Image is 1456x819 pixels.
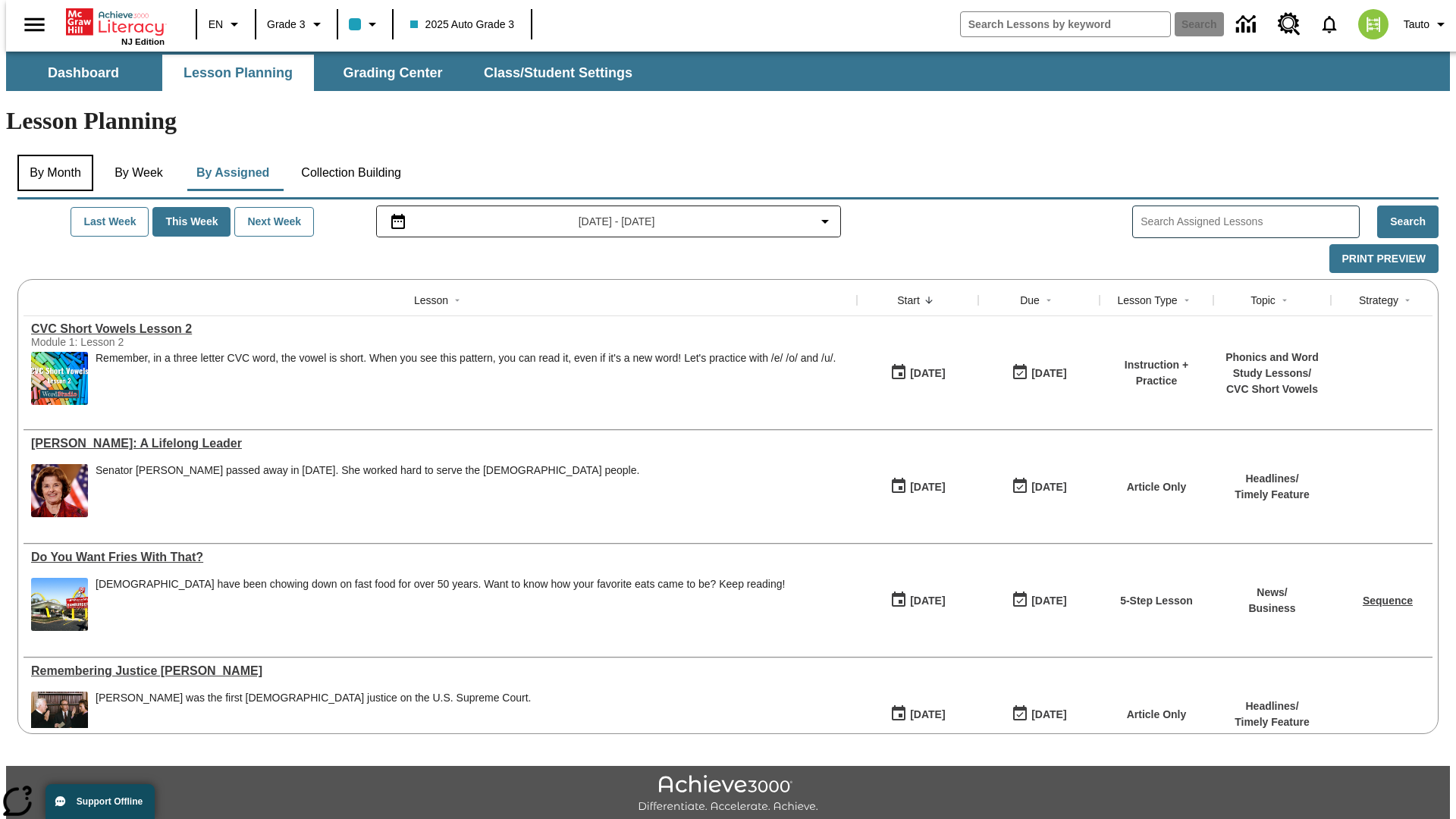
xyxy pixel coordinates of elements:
button: 09/18/25: Last day the lesson can be accessed [1006,700,1072,729]
div: Home [66,5,165,46]
p: News / [1248,585,1295,601]
a: Remembering Justice O'Connor, Lessons [31,664,849,678]
button: By Month [17,155,93,191]
span: Grading Center [343,64,442,82]
button: By Assigned [184,155,281,191]
span: Class/Student Settings [484,64,632,82]
button: Search [1377,206,1439,238]
span: 2025 Auto Grade 3 [410,17,515,33]
div: Senator [PERSON_NAME] passed away in [DATE]. She worked hard to serve the [DEMOGRAPHIC_DATA] people. [96,464,639,477]
button: Class/Student Settings [472,55,645,91]
div: CVC Short Vowels Lesson 2 [31,322,849,336]
a: CVC Short Vowels Lesson 2, Lessons [31,322,849,336]
div: [DEMOGRAPHIC_DATA] have been chowing down on fast food for over 50 years. Want to know how your f... [96,578,785,591]
button: Support Offline [45,784,155,819]
button: Sort [920,291,938,309]
button: 09/18/25: Last day the lesson can be accessed [1006,359,1072,388]
button: 09/18/25: Last day the lesson can be accessed [1006,472,1072,501]
button: Language: EN, Select a language [202,11,250,38]
div: [DATE] [1031,591,1066,610]
a: Sequence [1363,595,1413,607]
svg: Collapse Date Range Filter [816,212,834,231]
span: Support Offline [77,796,143,807]
span: EN [209,17,223,33]
span: Dashboard [48,64,119,82]
input: search field [961,12,1170,36]
p: Article Only [1127,707,1187,723]
div: Remembering Justice O'Connor [31,664,849,678]
p: Timely Feature [1235,714,1310,730]
a: Resource Center, Will open in new tab [1269,4,1310,45]
div: Module 1: Lesson 2 [31,336,259,348]
button: Next Week [234,207,314,237]
div: [DATE] [1031,705,1066,724]
p: Phonics and Word Study Lessons / [1221,350,1323,381]
img: Chief Justice Warren Burger, wearing a black robe, holds up his right hand and faces Sandra Day O... [31,692,88,745]
div: [DATE] [910,705,945,724]
div: SubNavbar [6,52,1450,91]
div: SubNavbar [6,55,646,91]
p: CVC Short Vowels [1221,381,1323,397]
button: Open side menu [12,2,57,47]
div: Dianne Feinstein: A Lifelong Leader [31,437,849,450]
div: [DATE] [910,591,945,610]
button: Sort [1178,291,1196,309]
div: [DATE] [910,478,945,497]
p: Remember, in a three letter CVC word, the vowel is short. When you see this pattern, you can read... [96,352,836,365]
button: Select a new avatar [1349,5,1398,44]
p: Instruction + Practice [1107,357,1206,389]
button: Sort [1276,291,1294,309]
button: Lesson Planning [162,55,314,91]
div: Due [1020,293,1040,308]
div: Start [897,293,920,308]
a: Notifications [1310,5,1349,44]
span: Lesson Planning [184,64,293,82]
button: Sort [1398,291,1417,309]
span: NJ Edition [121,37,165,46]
div: Senator Dianne Feinstein passed away in September 2023. She worked hard to serve the American peo... [96,464,639,517]
button: Class color is light blue. Change class color [343,11,388,38]
img: Senator Dianne Feinstein of California smiles with the U.S. flag behind her. [31,464,88,517]
div: Remember, in a three letter CVC word, the vowel is short. When you see this pattern, you can read... [96,352,836,405]
div: Lesson Type [1117,293,1177,308]
button: Grade: Grade 3, Select a grade [261,11,332,38]
div: [PERSON_NAME] was the first [DEMOGRAPHIC_DATA] justice on the U.S. Supreme Court. [96,692,531,704]
button: Sort [1040,291,1058,309]
div: [DATE] [1031,478,1066,497]
button: Dashboard [8,55,159,91]
p: Headlines / [1235,698,1310,714]
button: Select the date range menu item [383,212,835,231]
button: Print Preview [1329,244,1439,274]
button: Collection Building [289,155,413,191]
div: Topic [1250,293,1276,308]
button: 09/18/25: First time the lesson was available [885,359,950,388]
img: Achieve3000 Differentiate Accelerate Achieve [638,775,818,814]
img: One of the first McDonald's stores, with the iconic red sign and golden arches. [31,578,88,631]
a: Home [66,7,165,37]
button: By Week [101,155,177,191]
button: Grading Center [317,55,469,91]
button: 09/18/25: First time the lesson was available [885,586,950,615]
h1: Lesson Planning [6,107,1450,135]
img: CVC Short Vowels Lesson 2. [31,352,88,405]
p: Headlines / [1235,471,1310,487]
button: 09/18/25: Last day the lesson can be accessed [1006,586,1072,615]
p: Article Only [1127,479,1187,495]
div: [DATE] [1031,364,1066,383]
div: Strategy [1359,293,1398,308]
p: Timely Feature [1235,487,1310,503]
button: Last Week [71,207,149,237]
span: Tauto [1404,17,1429,33]
span: Americans have been chowing down on fast food for over 50 years. Want to know how your favorite e... [96,578,785,631]
div: [DATE] [910,364,945,383]
div: Sandra Day O'Connor was the first female justice on the U.S. Supreme Court. [96,692,531,745]
span: [DATE] - [DATE] [579,214,655,230]
img: avatar image [1358,9,1389,39]
button: This Week [152,207,231,237]
button: 09/18/25: First time the lesson was available [885,472,950,501]
button: 09/18/25: First time the lesson was available [885,700,950,729]
input: Search Assigned Lessons [1141,211,1359,233]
